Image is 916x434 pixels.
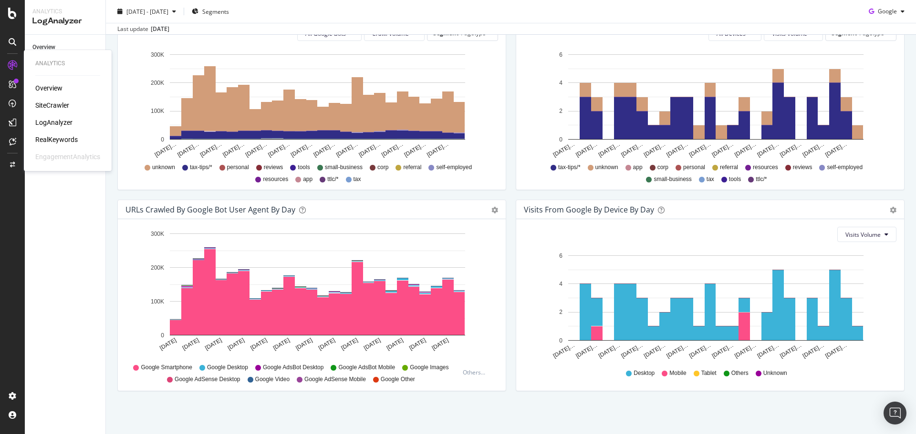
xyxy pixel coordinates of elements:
text: 6 [559,252,562,259]
button: Segments [188,4,233,19]
text: [DATE] [249,337,268,352]
text: 0 [559,136,562,143]
span: small-business [325,163,363,172]
text: [DATE] [431,337,450,352]
span: Visits Volume [845,231,881,239]
text: 100K [151,108,164,115]
span: ttlc/* [327,175,338,183]
span: referral [403,163,421,172]
div: gear [890,207,896,213]
div: Last update [117,25,169,33]
span: ttlc/* [756,175,767,183]
div: [DATE] [151,25,169,33]
text: 100K [151,298,164,305]
text: [DATE] [408,337,427,352]
a: Overview [32,42,99,52]
span: tax [707,175,714,183]
text: 4 [559,80,562,86]
span: self-employed [436,163,472,172]
button: [DATE] - [DATE] [114,4,180,19]
span: tax-tips/* [190,163,212,172]
div: Analytics [35,60,100,68]
span: reviews [793,163,812,172]
text: 200K [151,264,164,271]
span: referral [720,163,738,172]
span: Google [878,7,897,15]
text: [DATE] [204,337,223,352]
text: [DATE] [181,337,200,352]
button: Visits Volume [837,227,896,242]
span: Google AdsBot Desktop [263,363,323,372]
text: 2 [559,309,562,316]
span: corp [657,163,668,172]
span: tax [354,175,361,183]
span: corp [377,163,388,172]
a: SiteCrawler [35,101,69,110]
div: Analytics [32,8,98,16]
span: reviews [264,163,283,172]
svg: A chart. [125,227,495,359]
span: self-employed [827,163,863,172]
span: [DATE] - [DATE] [126,7,168,15]
span: Desktop [634,369,655,377]
span: app [633,163,643,172]
span: Google Other [381,375,415,384]
span: Google Images [410,363,448,372]
span: Mobile [669,369,686,377]
a: Overview [35,83,62,93]
span: Google Desktop [207,363,248,372]
span: resources [753,163,778,172]
text: [DATE] [294,337,313,352]
span: Others [731,369,749,377]
div: RealKeywords [35,135,78,144]
span: Segments [202,7,229,15]
div: LogAnalyzer [32,16,98,27]
text: [DATE] [227,337,246,352]
span: unknown [595,163,618,172]
span: personal [683,163,705,172]
span: resources [263,175,288,183]
span: Google Smartphone [141,363,192,372]
text: 0 [161,332,164,339]
button: Google [865,4,908,19]
text: 4 [559,281,562,287]
text: 300K [151,231,164,237]
text: 0 [161,136,164,143]
span: app [303,175,312,183]
span: Google Video [255,375,290,384]
span: Google AdSense Desktop [175,375,240,384]
a: LogAnalyzer [35,118,73,127]
svg: A chart. [125,49,495,159]
div: Others... [463,368,489,376]
span: unknown [152,163,175,172]
text: 0 [559,337,562,344]
text: [DATE] [363,337,382,352]
div: Visits From Google By Device By Day [524,205,654,214]
text: 6 [559,51,562,58]
span: tax-tips/* [558,163,581,172]
text: 2 [559,108,562,115]
div: Open Intercom Messenger [884,402,906,424]
text: [DATE] [158,337,177,352]
div: EngagementAnalytics [35,152,100,161]
text: 300K [151,51,164,58]
text: [DATE] [317,337,336,352]
span: Tablet [701,369,717,377]
svg: A chart. [524,250,893,360]
span: tools [298,163,310,172]
svg: A chart. [524,49,893,159]
div: URLs Crawled by Google bot User Agent By Day [125,205,295,214]
span: small-business [654,175,691,183]
span: Google AdSense Mobile [304,375,366,384]
span: Google AdsBot Mobile [338,363,395,372]
div: Overview [32,42,55,52]
text: [DATE] [272,337,291,352]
